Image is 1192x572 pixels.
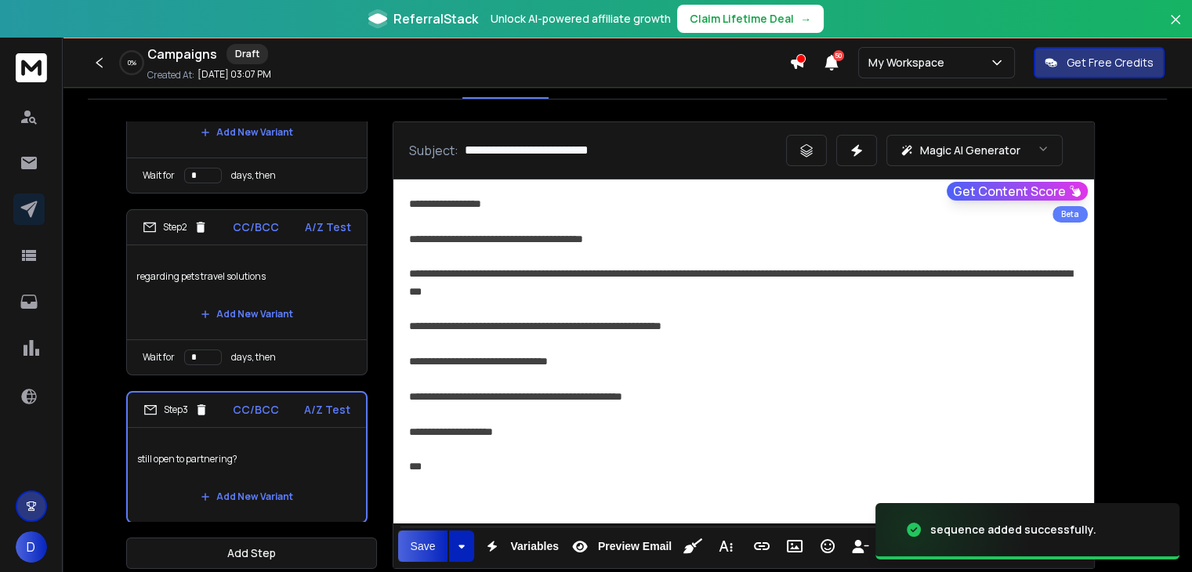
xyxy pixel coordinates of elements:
[1034,47,1165,78] button: Get Free Credits
[1067,55,1154,71] p: Get Free Credits
[947,182,1088,201] button: Get Content Score
[477,530,562,562] button: Variables
[143,220,208,234] div: Step 2
[231,169,276,182] p: days, then
[233,402,279,418] p: CC/BCC
[711,530,741,562] button: More Text
[188,481,306,512] button: Add New Variant
[1053,206,1088,223] div: Beta
[678,530,708,562] button: Clean HTML
[226,44,268,64] div: Draft
[126,209,368,375] li: Step2CC/BCCA/Z Testregarding pets travel solutionsAdd New VariantWait fordays, then
[231,351,276,364] p: days, then
[128,58,136,67] p: 0 %
[886,135,1063,166] button: Magic AI Generator
[595,540,675,553] span: Preview Email
[143,169,175,182] p: Wait for
[126,391,368,523] li: Step3CC/BCCA/Z Teststill open to partnering?Add New Variant
[16,531,47,563] button: D
[868,55,951,71] p: My Workspace
[304,402,350,418] p: A/Z Test
[188,299,306,330] button: Add New Variant
[233,219,279,235] p: CC/BCC
[846,530,875,562] button: Insert Unsubscribe Link
[188,117,306,148] button: Add New Variant
[920,143,1020,158] p: Magic AI Generator
[143,403,208,417] div: Step 3
[491,11,671,27] p: Unlock AI-powered affiliate growth
[747,530,777,562] button: Insert Link (Ctrl+K)
[1165,9,1186,47] button: Close banner
[398,530,448,562] button: Save
[143,351,175,364] p: Wait for
[833,50,844,61] span: 50
[136,255,357,299] p: regarding pets travel solutions
[197,68,271,81] p: [DATE] 03:07 PM
[780,530,810,562] button: Insert Image (Ctrl+P)
[305,219,351,235] p: A/Z Test
[137,437,357,481] p: still open to partnering?
[147,69,194,81] p: Created At:
[409,141,458,160] p: Subject:
[813,530,842,562] button: Emoticons
[677,5,824,33] button: Claim Lifetime Deal→
[393,9,478,28] span: ReferralStack
[126,538,377,569] button: Add Step
[565,530,675,562] button: Preview Email
[930,522,1096,538] div: sequence added successfully.
[507,540,562,553] span: Variables
[800,11,811,27] span: →
[147,45,217,63] h1: Campaigns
